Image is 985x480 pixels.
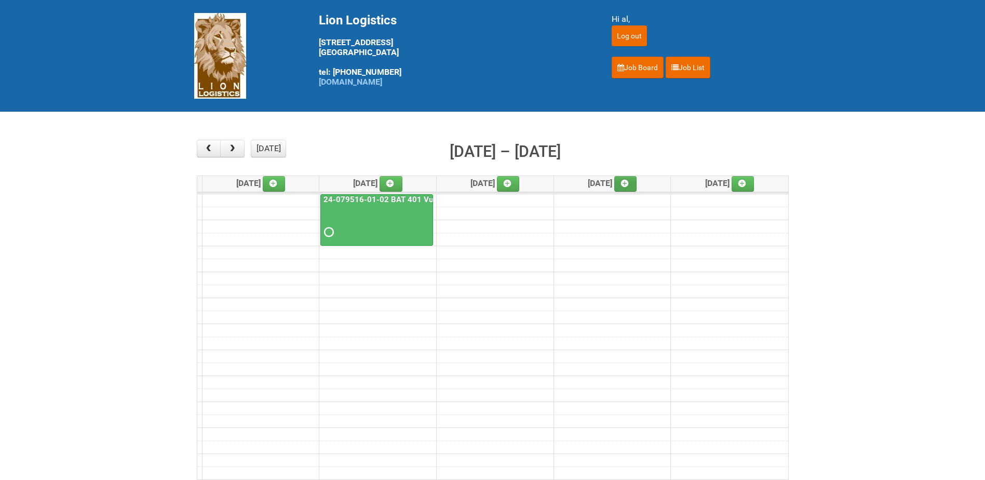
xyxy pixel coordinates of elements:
[321,195,476,204] a: 24-079516-01-02 BAT 401 Vuse Box RCT
[319,13,586,87] div: [STREET_ADDRESS] [GEOGRAPHIC_DATA] tel: [PHONE_NUMBER]
[588,178,637,188] span: [DATE]
[732,176,754,192] a: Add an event
[319,13,397,28] span: Lion Logistics
[470,178,520,188] span: [DATE]
[612,25,647,46] input: Log out
[666,57,710,78] a: Job List
[612,57,664,78] a: Job Board
[320,194,433,246] a: 24-079516-01-02 BAT 401 Vuse Box RCT
[194,50,246,60] a: Lion Logistics
[612,13,791,25] div: Hi al,
[705,178,754,188] span: [DATE]
[353,178,402,188] span: [DATE]
[263,176,286,192] a: Add an event
[319,77,382,87] a: [DOMAIN_NAME]
[251,140,286,157] button: [DATE]
[614,176,637,192] a: Add an event
[236,178,286,188] span: [DATE]
[380,176,402,192] a: Add an event
[497,176,520,192] a: Add an event
[450,140,561,164] h2: [DATE] – [DATE]
[194,13,246,99] img: Lion Logistics
[324,229,331,236] span: Requested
